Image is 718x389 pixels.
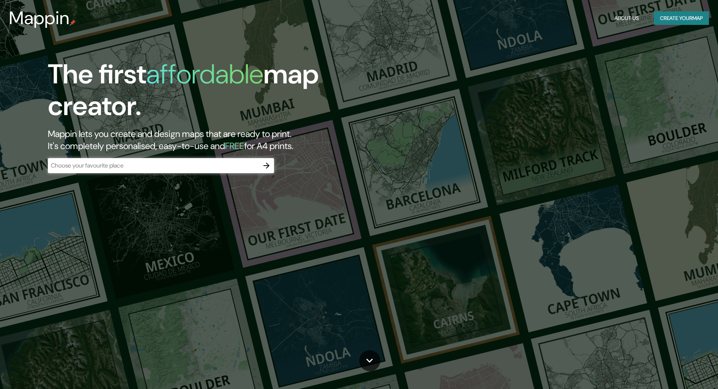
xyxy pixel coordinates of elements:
h3: Mappin [9,8,70,29]
iframe: Help widget launcher [651,360,710,381]
h1: The first map creator. [48,58,407,128]
h2: Mappin lets you create and design maps that are ready to print. It's completely personalised, eas... [48,128,407,152]
img: mappin-pin [70,20,76,26]
h1: affordable [146,57,263,92]
button: About Us [611,11,642,25]
input: Choose your favourite place [48,161,259,170]
h5: FREE [225,140,244,152]
button: Create yourmap [654,11,709,25]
